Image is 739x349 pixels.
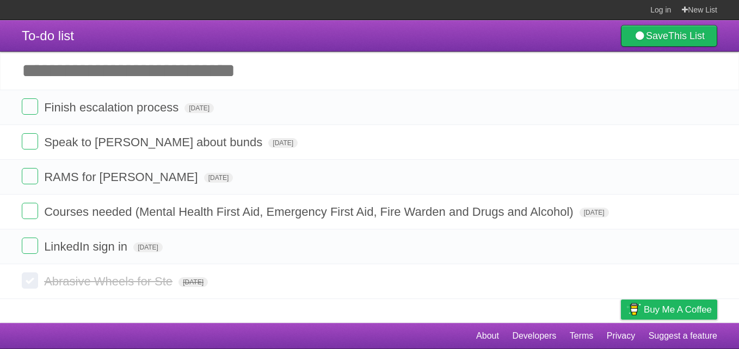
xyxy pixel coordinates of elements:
span: [DATE] [580,208,609,217]
label: Done [22,238,38,254]
a: Buy me a coffee [621,300,717,320]
span: [DATE] [133,242,163,252]
label: Done [22,98,38,115]
a: Terms [570,326,594,346]
span: Courses needed (Mental Health First Aid, Emergency First Aid, Fire Warden and Drugs and Alcohol) [44,205,576,219]
a: Suggest a feature [649,326,717,346]
a: Developers [512,326,556,346]
a: About [476,326,499,346]
span: Buy me a coffee [644,300,712,319]
span: LinkedIn sign in [44,240,130,253]
span: Abrasive Wheels for Ste [44,275,175,288]
span: [DATE] [268,138,298,148]
span: [DATE] [178,277,208,287]
a: SaveThis List [621,25,717,47]
label: Done [22,168,38,184]
span: Finish escalation process [44,101,181,114]
a: Privacy [607,326,635,346]
img: Buy me a coffee [626,300,641,319]
label: Done [22,133,38,149]
b: This List [668,30,705,41]
label: Done [22,272,38,289]
span: RAMS for [PERSON_NAME] [44,170,200,184]
span: [DATE] [184,103,214,113]
label: Done [22,203,38,219]
span: To-do list [22,28,74,43]
span: [DATE] [204,173,233,183]
span: Speak to [PERSON_NAME] about bunds [44,135,265,149]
